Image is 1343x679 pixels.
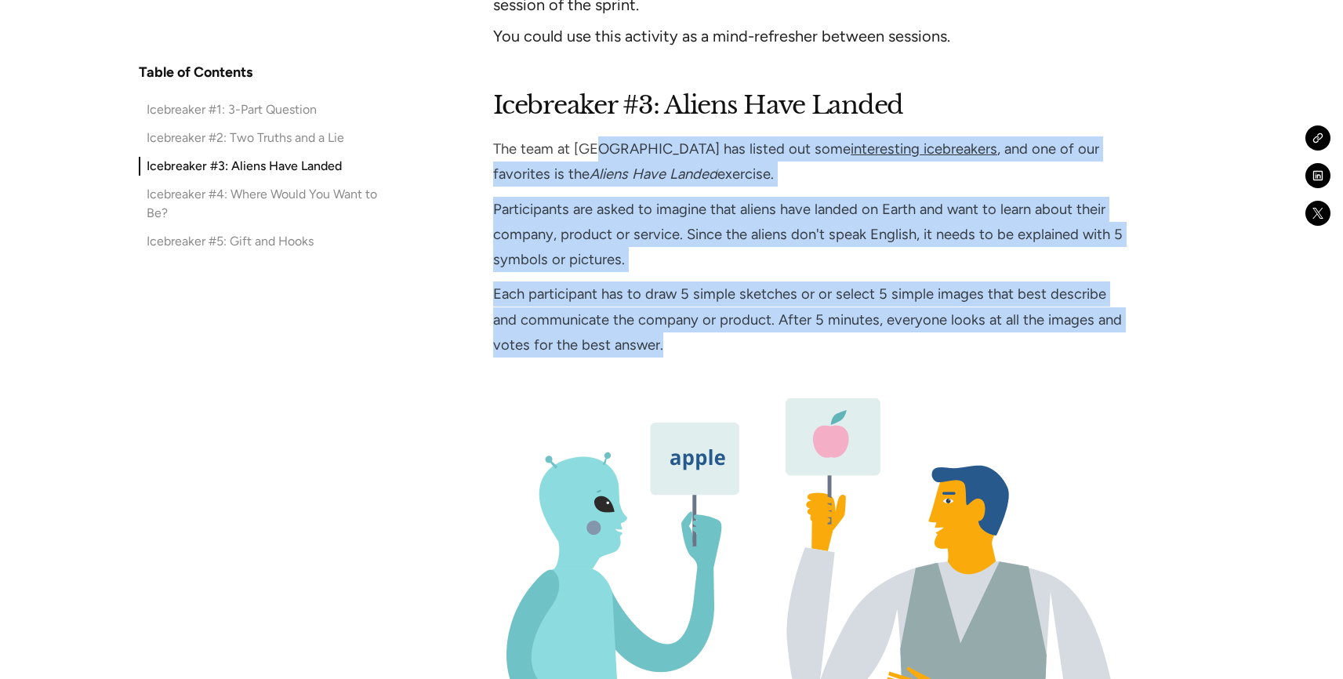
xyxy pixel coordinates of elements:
a: Icebreaker #4: Where Would You Want to Be? [139,185,387,223]
em: Aliens Have Landed [590,165,717,183]
a: Icebreaker #3: Aliens Have Landed [139,157,387,176]
div: Icebreaker #5: Gift and Hooks [147,232,314,251]
p: Participants are asked to imagine that aliens have landed on Earth and want to learn about their ... [493,197,1131,273]
div: Icebreaker #3: Aliens Have Landed [147,157,342,176]
h4: Table of Contents [139,63,252,82]
h2: Icebreaker #3: Aliens Have Landed [493,86,1131,124]
a: Icebreaker #2: Two Truths and a Lie [139,129,387,147]
p: Each participant has to draw 5 simple sketches or or select 5 simple images that best describe an... [493,281,1131,358]
a: interesting icebreakers [851,140,997,158]
a: Icebreaker #1: 3-Part Question [139,100,387,119]
div: Icebreaker #2: Two Truths and a Lie [147,129,344,147]
div: Icebreaker #4: Where Would You Want to Be? [147,185,387,223]
div: Icebreaker #1: 3-Part Question [147,100,317,119]
li: You could use this activity as a mind-refresher between sessions. [493,24,1131,49]
a: Icebreaker #5: Gift and Hooks [139,232,387,251]
p: The team at [GEOGRAPHIC_DATA] has listed out some , and one of our favorites is the exercise. [493,136,1131,187]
